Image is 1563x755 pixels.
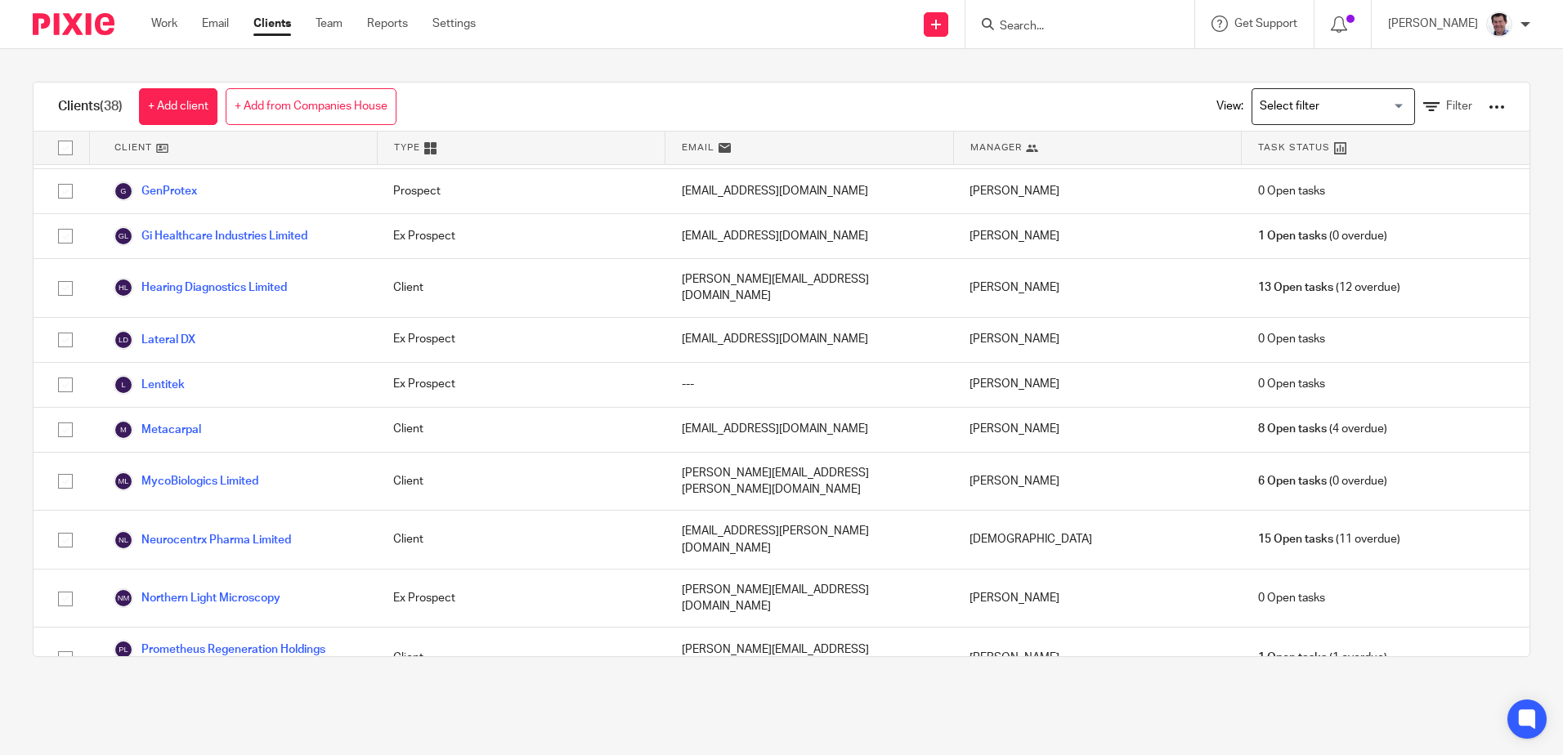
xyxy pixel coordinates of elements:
[114,588,133,608] img: svg%3E
[377,511,665,569] div: Client
[665,570,953,628] div: [PERSON_NAME][EMAIL_ADDRESS][DOMAIN_NAME]
[33,13,114,35] img: Pixie
[1258,279,1333,296] span: 13 Open tasks
[114,181,133,201] img: svg%3E
[377,318,665,362] div: Ex Prospect
[665,259,953,317] div: [PERSON_NAME][EMAIL_ADDRESS][DOMAIN_NAME]
[114,141,152,154] span: Client
[1254,92,1405,121] input: Search for option
[114,226,307,246] a: Gi Healthcare Industries Limited
[665,318,953,362] div: [EMAIL_ADDRESS][DOMAIN_NAME]
[100,100,123,113] span: (38)
[377,453,665,511] div: Client
[1258,141,1330,154] span: Task Status
[432,16,476,32] a: Settings
[953,570,1241,628] div: [PERSON_NAME]
[1258,376,1325,392] span: 0 Open tasks
[114,375,133,395] img: svg%3E
[1258,183,1325,199] span: 0 Open tasks
[377,570,665,628] div: Ex Prospect
[58,98,123,115] h1: Clients
[970,141,1022,154] span: Manager
[377,408,665,452] div: Client
[1258,531,1333,547] span: 15 Open tasks
[377,259,665,317] div: Client
[114,375,185,395] a: Lentitek
[114,530,291,550] a: Neurocentrx Pharma Limited
[953,628,1241,688] div: [PERSON_NAME]
[114,471,258,491] a: MycoBiologics Limited
[114,226,133,246] img: svg%3E
[1258,531,1400,547] span: (11 overdue)
[1258,421,1387,437] span: (4 overdue)
[114,278,287,297] a: Hearing Diagnostics Limited
[1234,18,1297,29] span: Get Support
[151,16,177,32] a: Work
[253,16,291,32] a: Clients
[665,363,953,407] div: ---
[1446,101,1472,112] span: Filter
[665,214,953,258] div: [EMAIL_ADDRESS][DOMAIN_NAME]
[114,330,195,350] a: Lateral DX
[953,259,1241,317] div: [PERSON_NAME]
[953,214,1241,258] div: [PERSON_NAME]
[367,16,408,32] a: Reports
[114,181,197,201] a: GenProtex
[953,363,1241,407] div: [PERSON_NAME]
[665,169,953,213] div: [EMAIL_ADDRESS][DOMAIN_NAME]
[998,20,1145,34] input: Search
[1192,83,1505,131] div: View:
[1252,88,1415,125] div: Search for option
[953,408,1241,452] div: [PERSON_NAME]
[50,132,81,163] input: Select all
[377,628,665,688] div: Client
[1258,331,1325,347] span: 0 Open tasks
[1258,279,1400,296] span: (12 overdue)
[226,88,396,125] a: + Add from Companies House
[114,420,201,440] a: Metacarpal
[114,330,133,350] img: svg%3E
[377,169,665,213] div: Prospect
[665,408,953,452] div: [EMAIL_ADDRESS][DOMAIN_NAME]
[114,278,133,297] img: svg%3E
[114,640,361,676] a: Prometheus Regeneration Holdings Limited
[953,453,1241,511] div: [PERSON_NAME]
[114,420,133,440] img: svg%3E
[953,318,1241,362] div: [PERSON_NAME]
[139,88,217,125] a: + Add client
[114,588,280,608] a: Northern Light Microscopy
[1258,228,1387,244] span: (0 overdue)
[682,141,714,154] span: Email
[1258,228,1327,244] span: 1 Open tasks
[1258,650,1387,666] span: (1 overdue)
[114,471,133,491] img: svg%3E
[316,16,343,32] a: Team
[953,511,1241,569] div: [DEMOGRAPHIC_DATA]
[1258,473,1387,489] span: (0 overdue)
[202,16,229,32] a: Email
[665,453,953,511] div: [PERSON_NAME][EMAIL_ADDRESS][PERSON_NAME][DOMAIN_NAME]
[953,169,1241,213] div: [PERSON_NAME]
[1258,590,1325,606] span: 0 Open tasks
[1388,16,1478,32] p: [PERSON_NAME]
[394,141,420,154] span: Type
[665,511,953,569] div: [EMAIL_ADDRESS][PERSON_NAME][DOMAIN_NAME]
[114,530,133,550] img: svg%3E
[1258,473,1327,489] span: 6 Open tasks
[377,214,665,258] div: Ex Prospect
[377,363,665,407] div: Ex Prospect
[114,640,133,659] img: svg%3E
[665,628,953,688] div: [PERSON_NAME][EMAIL_ADDRESS][DOMAIN_NAME]
[1486,11,1512,38] img: Facebook%20Profile%20picture%20(2).jpg
[1258,421,1327,437] span: 8 Open tasks
[1258,650,1327,666] span: 1 Open tasks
